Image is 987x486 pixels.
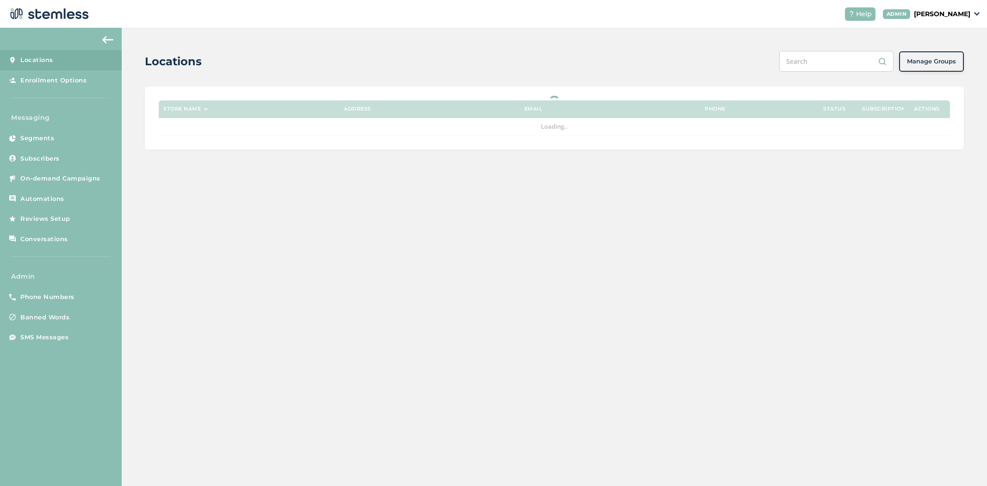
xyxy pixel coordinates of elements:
div: ADMIN [883,9,911,19]
span: Enrollment Options [20,76,87,85]
img: icon_down-arrow-small-66adaf34.svg [974,12,980,16]
span: Automations [20,194,64,204]
span: On-demand Campaigns [20,174,100,183]
span: Locations [20,56,53,65]
span: Phone Numbers [20,293,74,302]
button: Manage Groups [899,51,964,72]
span: Banned Words [20,313,69,322]
span: Subscribers [20,154,60,163]
input: Search [779,51,894,72]
p: [PERSON_NAME] [914,9,970,19]
span: Conversations [20,235,68,244]
iframe: Chat Widget [941,442,987,486]
h2: Locations [145,53,202,70]
img: icon-arrow-back-accent-c549486e.svg [102,36,113,44]
span: SMS Messages [20,333,68,342]
span: Reviews Setup [20,214,70,224]
span: Help [856,9,872,19]
img: logo-dark-0685b13c.svg [7,5,89,23]
img: icon-help-white-03924b79.svg [849,11,854,17]
span: Segments [20,134,54,143]
span: Manage Groups [907,57,956,66]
